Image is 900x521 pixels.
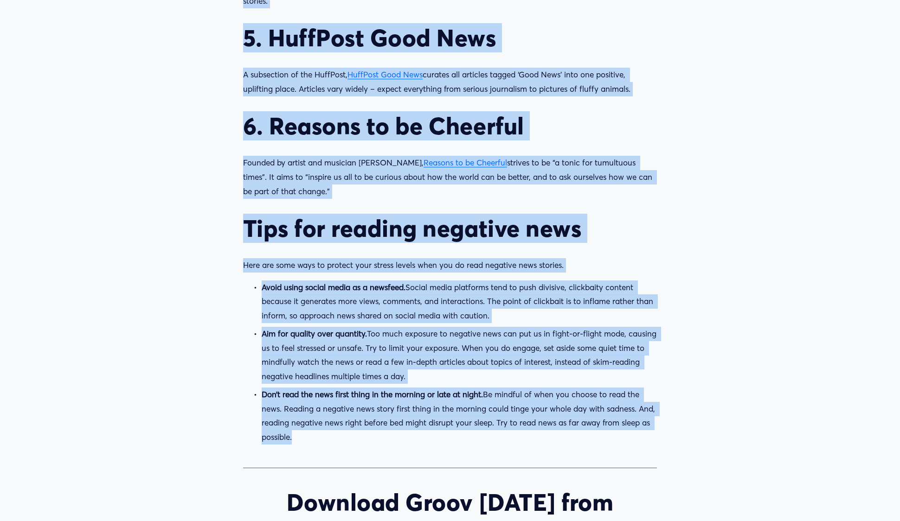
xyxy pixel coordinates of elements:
strong: Avoid using social media as a newsfeed. [262,282,405,292]
p: A subsection of the HuffPost, curates all articles tagged ‘Good News’ into one positive, upliftin... [243,68,657,96]
p: Founded by artist and musician [PERSON_NAME], strives to be “a tonic for tumultuous times”. It ai... [243,156,657,198]
h2: 5. HuffPost Good News [243,24,657,52]
p: Too much exposure to negative news can put us in fight-or-flight mode, causing us to feel stresse... [262,327,657,383]
a: HuffPost Good News [347,70,423,79]
p: Here are some ways to protect your stress levels when you do read negative news stories. [243,258,657,273]
h2: Tips for reading negative news [243,214,657,242]
strong: Aim for quality over quantity. [262,329,367,338]
p: Social media platforms tend to push divisive, clickbaity content because it generates more views,... [262,280,657,323]
a: Reasons to be Cheerful [424,158,507,167]
p: Be mindful of when you choose to read the news. Reading a negative news story first thing in the ... [262,388,657,444]
h2: Download Groov [DATE] from [243,488,657,516]
strong: Don’t read the news first thing in the morning or late at night. [262,389,483,399]
h2: 6. Reasons to be Cheerful [243,112,657,140]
